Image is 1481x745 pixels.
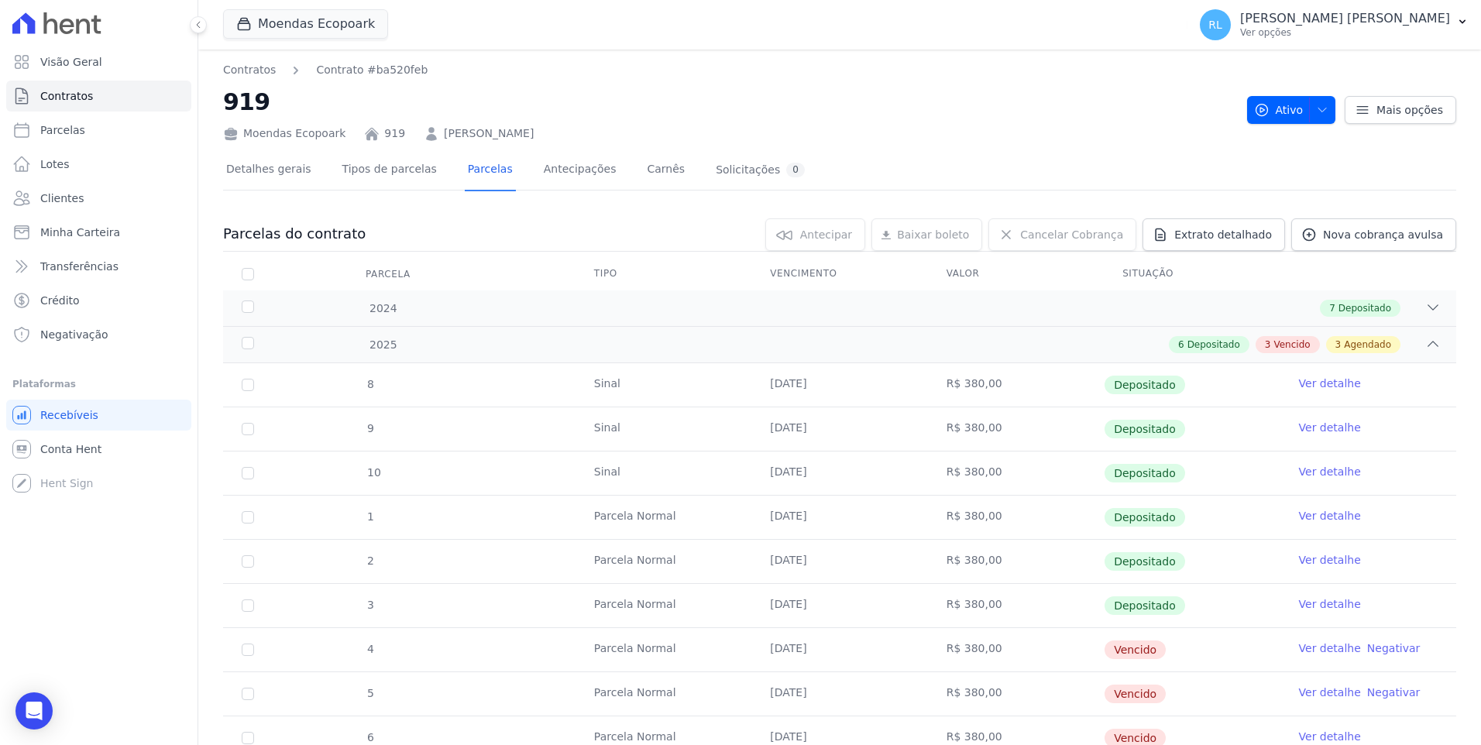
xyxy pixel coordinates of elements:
[6,81,191,112] a: Contratos
[928,407,1104,451] td: R$ 380,00
[242,555,254,568] input: Só é possível selecionar pagamentos em aberto
[223,150,314,191] a: Detalhes gerais
[242,379,254,391] input: Só é possível selecionar pagamentos em aberto
[928,451,1104,495] td: R$ 380,00
[1367,642,1421,654] a: Negativar
[644,150,688,191] a: Carnês
[928,672,1104,716] td: R$ 380,00
[576,407,751,451] td: Sinal
[316,62,428,78] a: Contrato #ba520feb
[223,62,428,78] nav: Breadcrumb
[40,156,70,172] span: Lotes
[1105,464,1185,482] span: Depositado
[6,183,191,214] a: Clientes
[1174,227,1272,242] span: Extrato detalhado
[1299,420,1361,435] a: Ver detalhe
[576,451,751,495] td: Sinal
[576,672,751,716] td: Parcela Normal
[1299,729,1361,744] a: Ver detalhe
[1345,96,1456,124] a: Mais opções
[1344,338,1391,352] span: Agendado
[1291,218,1456,251] a: Nova cobrança avulsa
[223,84,1235,119] h2: 919
[40,259,119,274] span: Transferências
[751,584,927,627] td: [DATE]
[40,293,80,308] span: Crédito
[1338,301,1391,315] span: Depositado
[1187,338,1240,352] span: Depositado
[576,258,751,290] th: Tipo
[6,149,191,180] a: Lotes
[242,644,254,656] input: default
[1105,685,1166,703] span: Vencido
[1299,552,1361,568] a: Ver detalhe
[40,54,102,70] span: Visão Geral
[928,628,1104,671] td: R$ 380,00
[928,496,1104,539] td: R$ 380,00
[928,584,1104,627] td: R$ 380,00
[339,150,440,191] a: Tipos de parcelas
[751,628,927,671] td: [DATE]
[1254,96,1304,124] span: Ativo
[751,258,927,290] th: Vencimento
[751,451,927,495] td: [DATE]
[1247,96,1336,124] button: Ativo
[6,434,191,465] a: Conta Hent
[751,407,927,451] td: [DATE]
[366,510,374,523] span: 1
[928,363,1104,407] td: R$ 380,00
[40,122,85,138] span: Parcelas
[6,285,191,316] a: Crédito
[1299,685,1361,700] a: Ver detalhe
[1143,218,1285,251] a: Extrato detalhado
[751,540,927,583] td: [DATE]
[6,251,191,282] a: Transferências
[1178,338,1184,352] span: 6
[40,88,93,104] span: Contratos
[1104,258,1280,290] th: Situação
[786,163,805,177] div: 0
[928,540,1104,583] td: R$ 380,00
[465,150,516,191] a: Parcelas
[223,225,366,243] h3: Parcelas do contrato
[40,327,108,342] span: Negativação
[541,150,620,191] a: Antecipações
[366,731,374,743] span: 6
[242,423,254,435] input: Só é possível selecionar pagamentos em aberto
[40,225,120,240] span: Minha Carteira
[1105,552,1185,571] span: Depositado
[366,378,374,390] span: 8
[1273,338,1310,352] span: Vencido
[1329,301,1335,315] span: 7
[713,150,808,191] a: Solicitações0
[1105,420,1185,438] span: Depositado
[576,540,751,583] td: Parcela Normal
[576,628,751,671] td: Parcela Normal
[12,375,185,393] div: Plataformas
[366,599,374,611] span: 3
[716,163,805,177] div: Solicitações
[1299,508,1361,524] a: Ver detalhe
[223,62,276,78] a: Contratos
[366,643,374,655] span: 4
[366,687,374,699] span: 5
[40,191,84,206] span: Clientes
[1299,464,1361,479] a: Ver detalhe
[6,46,191,77] a: Visão Geral
[40,441,101,457] span: Conta Hent
[1299,640,1361,656] a: Ver detalhe
[366,466,381,479] span: 10
[1376,102,1443,118] span: Mais opções
[6,400,191,431] a: Recebíveis
[1335,338,1342,352] span: 3
[1208,19,1222,30] span: RL
[223,125,345,142] div: Moendas Ecopoark
[6,319,191,350] a: Negativação
[1105,640,1166,659] span: Vencido
[15,692,53,730] div: Open Intercom Messenger
[1299,596,1361,612] a: Ver detalhe
[751,496,927,539] td: [DATE]
[928,258,1104,290] th: Valor
[242,732,254,744] input: default
[242,688,254,700] input: default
